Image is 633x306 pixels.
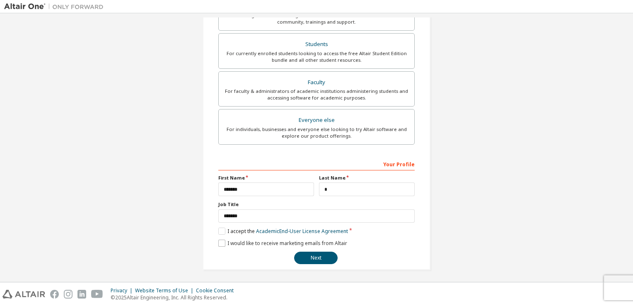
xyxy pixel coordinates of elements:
div: Privacy [111,287,135,294]
div: Everyone else [224,114,409,126]
img: linkedin.svg [77,290,86,299]
div: For faculty & administrators of academic institutions administering students and accessing softwa... [224,88,409,101]
button: Next [294,252,338,264]
label: I would like to receive marketing emails from Altair [218,240,347,247]
div: Students [224,39,409,50]
div: Faculty [224,77,409,88]
label: I accept the [218,228,348,235]
img: Altair One [4,2,108,11]
div: Website Terms of Use [135,287,196,294]
div: Your Profile [218,157,415,170]
img: instagram.svg [64,290,72,299]
div: Cookie Consent [196,287,239,294]
label: First Name [218,175,314,181]
img: facebook.svg [50,290,59,299]
div: For existing customers looking to access software downloads, HPC resources, community, trainings ... [224,12,409,25]
div: For individuals, businesses and everyone else looking to try Altair software and explore our prod... [224,126,409,139]
label: Job Title [218,201,415,208]
p: © 2025 Altair Engineering, Inc. All Rights Reserved. [111,294,239,301]
label: Last Name [319,175,415,181]
a: Academic End-User License Agreement [256,228,348,235]
img: altair_logo.svg [2,290,45,299]
div: For currently enrolled students looking to access the free Altair Student Edition bundle and all ... [224,50,409,63]
img: youtube.svg [91,290,103,299]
